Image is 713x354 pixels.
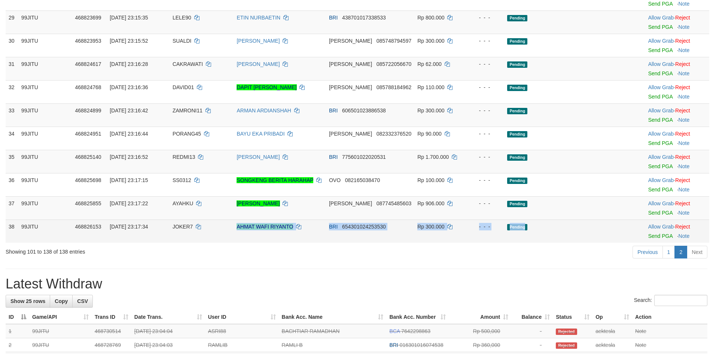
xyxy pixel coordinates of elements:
[592,310,632,324] th: Op: activate to sort column ascending
[18,10,72,34] td: 99JITU
[648,224,675,230] span: ·
[131,324,205,338] td: [DATE] 23:04:04
[329,38,372,44] span: [PERSON_NAME]
[648,131,675,137] span: ·
[645,103,709,127] td: ·
[173,108,202,114] span: ZAMRONI11
[237,61,280,67] a: [PERSON_NAME]
[679,233,690,239] a: Note
[417,84,444,90] span: Rp 110.000
[679,117,690,123] a: Note
[675,38,690,44] a: Reject
[648,131,674,137] a: Allow Grab
[237,131,284,137] a: BAYU EKA PRIBADI
[645,10,709,34] td: ·
[679,70,690,76] a: Note
[75,15,101,21] span: 468823699
[675,200,690,206] a: Reject
[675,15,690,21] a: Reject
[471,84,502,91] div: - - -
[110,224,148,230] span: [DATE] 23:17:34
[389,342,398,348] span: BRI
[417,177,444,183] span: Rp 100.000
[648,163,673,169] a: Send PGA
[417,108,444,114] span: Rp 300.000
[389,328,400,334] span: BCA
[237,108,291,114] a: ARMAN ARDIANSHAH
[592,338,632,352] td: aektesla
[342,154,386,160] span: Copy 775601022020531 to clipboard
[471,107,502,114] div: - - -
[173,84,194,90] span: DAVID01
[75,84,101,90] span: 468824768
[654,295,707,306] input: Search:
[110,131,148,137] span: [DATE] 23:16:44
[648,177,675,183] span: ·
[377,84,411,90] span: Copy 085788184962 to clipboard
[648,47,673,53] a: Send PGA
[648,1,673,7] a: Send PGA
[342,15,386,21] span: Copy 438701017338533 to clipboard
[648,140,673,146] a: Send PGA
[675,177,690,183] a: Reject
[648,154,674,160] a: Allow Grab
[648,177,674,183] a: Allow Grab
[329,224,338,230] span: BRI
[679,163,690,169] a: Note
[592,324,632,338] td: aektesla
[282,342,303,348] a: RAMLI B
[75,38,101,44] span: 468823953
[279,310,387,324] th: Bank Acc. Name: activate to sort column ascending
[345,177,380,183] span: Copy 082165038470 to clipboard
[507,85,527,91] span: Pending
[635,342,646,348] a: Note
[507,201,527,207] span: Pending
[679,47,690,53] a: Note
[110,200,148,206] span: [DATE] 23:17:22
[173,224,193,230] span: JOKER7
[648,200,674,206] a: Allow Grab
[648,70,673,76] a: Send PGA
[449,324,511,338] td: Rp 500,000
[632,310,707,324] th: Action
[400,342,444,348] span: Copy 016301016074538 to clipboard
[648,15,675,21] span: ·
[471,176,502,184] div: - - -
[679,24,690,30] a: Note
[679,94,690,100] a: Note
[675,61,690,67] a: Reject
[507,224,527,230] span: Pending
[173,15,191,21] span: LELE90
[645,150,709,173] td: ·
[648,187,673,193] a: Send PGA
[648,61,674,67] a: Allow Grab
[675,224,690,230] a: Reject
[648,38,675,44] span: ·
[648,154,675,160] span: ·
[282,328,340,334] a: BACHTIAR RAMADHAN
[507,131,527,137] span: Pending
[173,154,195,160] span: REDMI13
[674,246,687,258] a: 2
[377,200,411,206] span: Copy 087745485603 to clipboard
[237,84,296,90] a: DAPIT [PERSON_NAME]
[131,310,205,324] th: Date Trans.: activate to sort column ascending
[6,245,292,255] div: Showing 101 to 138 of 138 entries
[648,94,673,100] a: Send PGA
[556,342,577,349] span: Rejected
[648,108,675,114] span: ·
[386,310,449,324] th: Bank Acc. Number: activate to sort column ascending
[511,338,553,352] td: -
[507,178,527,184] span: Pending
[675,154,690,160] a: Reject
[471,37,502,45] div: - - -
[173,61,203,67] span: CAKRAWATI
[633,246,662,258] a: Previous
[329,200,372,206] span: [PERSON_NAME]
[679,1,690,7] a: Note
[648,200,675,206] span: ·
[648,224,674,230] a: Allow Grab
[679,187,690,193] a: Note
[417,38,444,44] span: Rp 300.000
[377,38,411,44] span: Copy 085748794597 to clipboard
